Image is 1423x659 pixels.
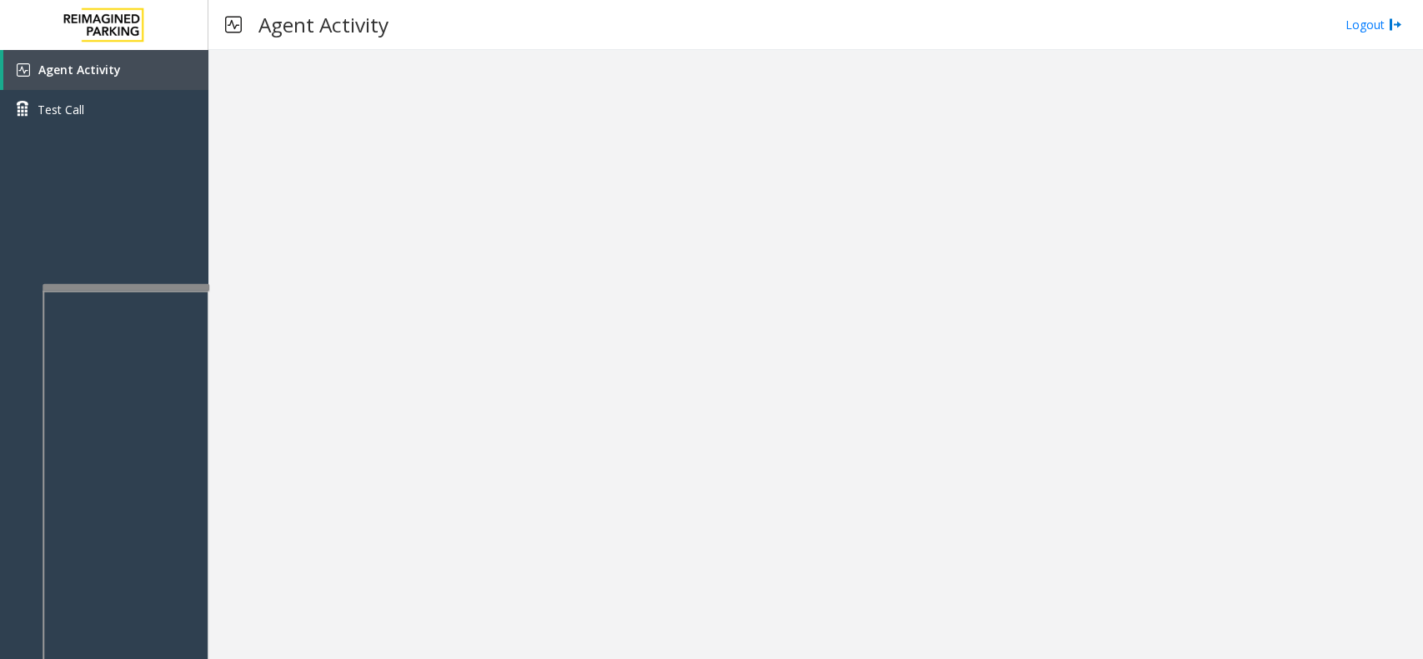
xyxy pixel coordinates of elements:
[38,101,84,118] span: Test Call
[3,50,208,90] a: Agent Activity
[225,4,242,45] img: pageIcon
[17,63,30,77] img: 'icon'
[38,62,121,77] span: Agent Activity
[250,4,397,45] h3: Agent Activity
[1389,16,1402,33] img: logout
[1345,16,1402,33] a: Logout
